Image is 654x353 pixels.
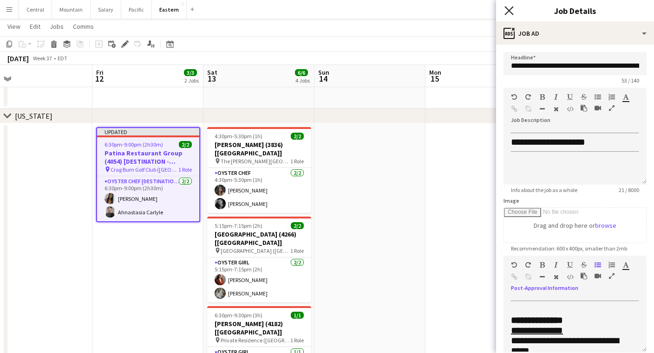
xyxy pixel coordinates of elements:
[295,69,308,76] span: 6/6
[207,217,311,302] app-job-card: 5:15pm-7:15pm (2h)2/2[GEOGRAPHIC_DATA] (4266) [[GEOGRAPHIC_DATA]] [GEOGRAPHIC_DATA] ([GEOGRAPHIC_...
[567,105,573,113] button: HTML Code
[595,104,601,112] button: Insert video
[595,261,601,269] button: Unordered List
[73,22,94,31] span: Comms
[50,22,64,31] span: Jobs
[221,337,290,344] span: Private Residence ([GEOGRAPHIC_DATA], [GEOGRAPHIC_DATA])
[614,77,647,84] span: 53 / 140
[95,73,104,84] span: 12
[30,22,40,31] span: Edit
[207,127,311,213] app-job-card: 4:30pm-5:30pm (1h)2/2[PERSON_NAME] (3836) [[GEOGRAPHIC_DATA]] The [PERSON_NAME][GEOGRAPHIC_DATA] ...
[69,20,98,32] a: Comms
[581,104,587,112] button: Paste as plain text
[111,166,178,173] span: Crag Burn Golf Club ([GEOGRAPHIC_DATA], [GEOGRAPHIC_DATA])
[290,247,304,254] span: 1 Role
[539,273,545,281] button: Horizontal Line
[184,69,197,76] span: 3/3
[290,337,304,344] span: 1 Role
[207,230,311,247] h3: [GEOGRAPHIC_DATA] (4266) [[GEOGRAPHIC_DATA]]
[215,222,262,229] span: 5:15pm-7:15pm (2h)
[553,93,559,101] button: Italic
[207,168,311,213] app-card-role: Oyster Chef2/24:30pm-5:30pm (1h)[PERSON_NAME][PERSON_NAME]
[179,141,192,148] span: 2/2
[608,272,615,280] button: Fullscreen
[178,166,192,173] span: 1 Role
[525,93,531,101] button: Redo
[97,176,199,221] app-card-role: Oyster Chef [DESTINATION]2/26:30pm-9:00pm (2h30m)[PERSON_NAME]Ahnastasia Carlyle
[318,68,329,77] span: Sun
[97,149,199,166] h3: Patina Restaurant Group (4054) [DESTINATION - [GEOGRAPHIC_DATA], [GEOGRAPHIC_DATA]]
[595,93,601,101] button: Unordered List
[215,312,262,319] span: 6:30pm-9:30pm (3h)
[553,273,559,281] button: Clear Formatting
[608,104,615,112] button: Fullscreen
[105,141,163,148] span: 6:30pm-9:00pm (2h30m)
[608,93,615,101] button: Ordered List
[539,93,545,101] button: Bold
[291,312,304,319] span: 1/1
[207,257,311,302] app-card-role: Oyster Girl2/25:15pm-7:15pm (2h)[PERSON_NAME][PERSON_NAME]
[525,261,531,269] button: Redo
[539,261,545,269] button: Bold
[207,68,217,77] span: Sat
[611,186,647,193] span: 21 / 8000
[496,22,654,45] div: Job Ad
[622,93,629,101] button: Text Color
[295,77,310,84] div: 4 Jobs
[595,272,601,280] button: Insert video
[496,5,654,17] h3: Job Details
[96,127,200,222] app-job-card: Updated6:30pm-9:00pm (2h30m)2/2Patina Restaurant Group (4054) [DESTINATION - [GEOGRAPHIC_DATA], [...
[58,55,67,62] div: EDT
[46,20,67,32] a: Jobs
[553,261,559,269] button: Italic
[52,0,91,19] button: Mountain
[291,133,304,140] span: 2/2
[207,141,311,157] h3: [PERSON_NAME] (3836) [[GEOGRAPHIC_DATA]]
[317,73,329,84] span: 14
[511,93,517,101] button: Undo
[581,93,587,101] button: Strikethrough
[121,0,152,19] button: Pacific
[504,186,585,193] span: Info about the job as a whole
[19,0,52,19] button: Central
[539,105,545,113] button: Horizontal Line
[152,0,187,19] button: Eastern
[581,261,587,269] button: Strikethrough
[221,158,290,165] span: The [PERSON_NAME][GEOGRAPHIC_DATA] ([GEOGRAPHIC_DATA], [GEOGRAPHIC_DATA])
[91,0,121,19] button: Salary
[7,22,20,31] span: View
[622,261,629,269] button: Text Color
[291,222,304,229] span: 2/2
[15,111,52,121] div: [US_STATE]
[97,128,199,135] div: Updated
[511,261,517,269] button: Undo
[215,133,262,140] span: 4:30pm-5:30pm (1h)
[4,20,24,32] a: View
[567,273,573,281] button: HTML Code
[26,20,44,32] a: Edit
[504,245,634,252] span: Recommendation: 600 x 400px, smaller than 2mb
[221,247,290,254] span: [GEOGRAPHIC_DATA] ([GEOGRAPHIC_DATA], [GEOGRAPHIC_DATA])
[581,272,587,280] button: Paste as plain text
[553,105,559,113] button: Clear Formatting
[31,55,54,62] span: Week 37
[207,320,311,336] h3: [PERSON_NAME] (4182) [[GEOGRAPHIC_DATA]]
[96,68,104,77] span: Fri
[184,77,199,84] div: 2 Jobs
[290,158,304,165] span: 1 Role
[608,261,615,269] button: Ordered List
[206,73,217,84] span: 13
[7,54,29,63] div: [DATE]
[567,261,573,269] button: Underline
[567,93,573,101] button: Underline
[429,68,441,77] span: Mon
[428,73,441,84] span: 15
